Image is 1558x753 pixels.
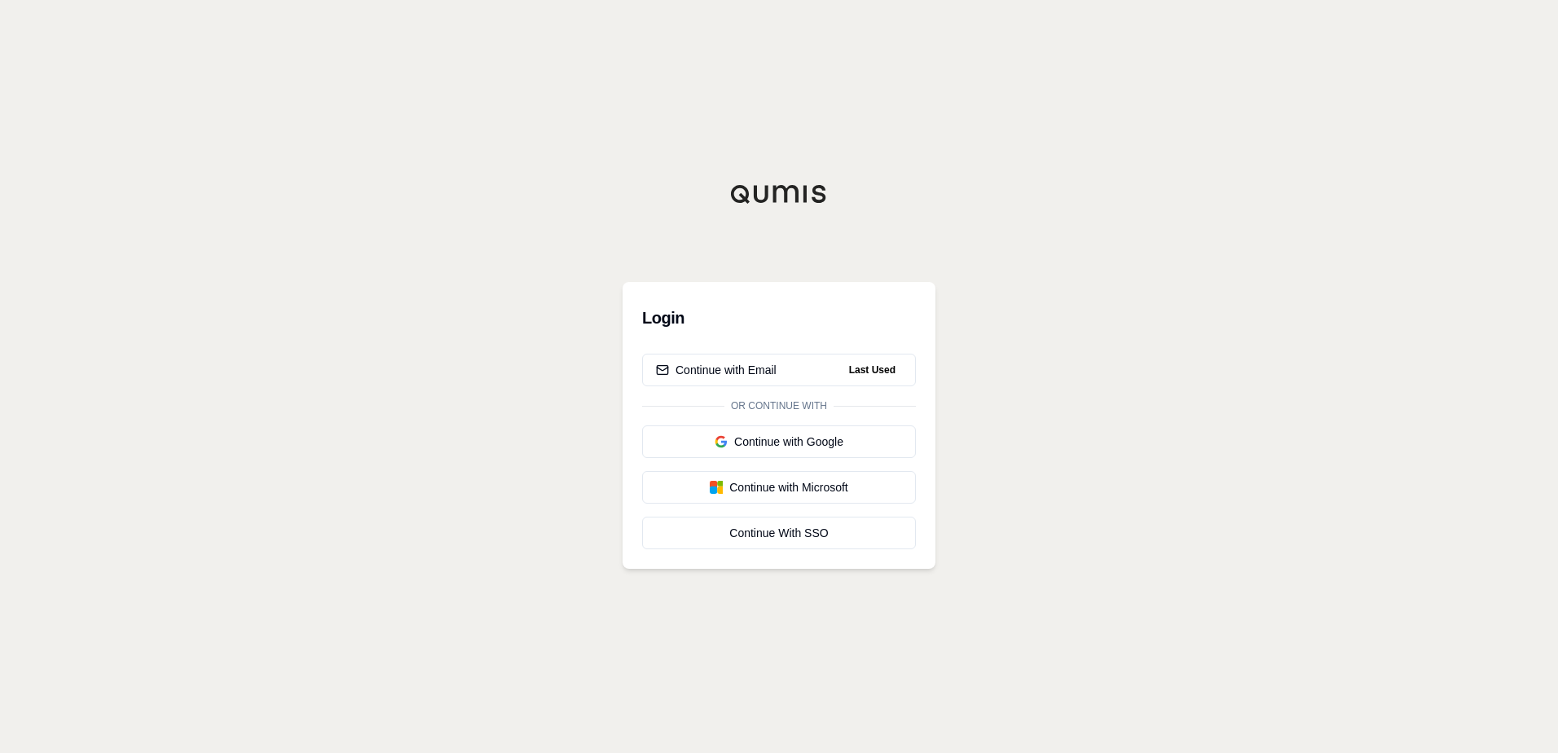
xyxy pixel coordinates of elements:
span: Last Used [843,360,902,380]
div: Continue With SSO [656,525,902,541]
h3: Login [642,302,916,334]
button: Continue with Microsoft [642,471,916,504]
div: Continue with Email [656,362,777,378]
button: Continue with EmailLast Used [642,354,916,386]
button: Continue with Google [642,425,916,458]
div: Continue with Microsoft [656,479,902,495]
img: Qumis [730,184,828,204]
a: Continue With SSO [642,517,916,549]
div: Continue with Google [656,434,902,450]
span: Or continue with [724,399,834,412]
